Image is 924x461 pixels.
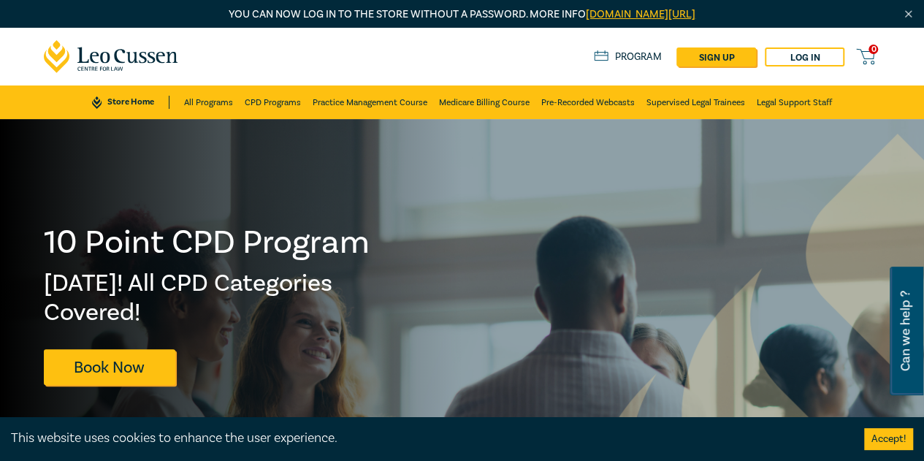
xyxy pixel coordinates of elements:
a: Log in [765,47,844,66]
a: Medicare Billing Course [439,85,530,119]
h1: 10 Point CPD Program [44,224,371,262]
span: Can we help ? [898,275,912,386]
a: Supervised Legal Trainees [646,85,745,119]
a: CPD Programs [245,85,301,119]
a: Program [594,50,662,64]
a: Store Home [92,96,169,109]
h2: [DATE]! All CPD Categories Covered! [44,269,371,327]
a: sign up [676,47,756,66]
a: Legal Support Staff [757,85,832,119]
button: Accept cookies [864,428,913,450]
a: Pre-Recorded Webcasts [541,85,635,119]
a: [DOMAIN_NAME][URL] [586,7,695,21]
img: Close [902,8,915,20]
div: This website uses cookies to enhance the user experience. [11,429,842,448]
p: You can now log in to the store without a password. More info [44,7,881,23]
a: Practice Management Course [313,85,427,119]
a: Book Now [44,349,175,385]
span: 0 [868,45,878,54]
a: All Programs [184,85,233,119]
